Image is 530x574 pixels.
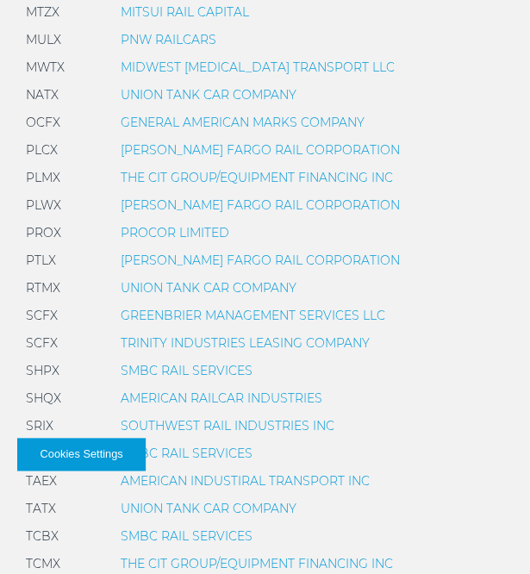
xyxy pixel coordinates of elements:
[26,197,61,213] span: PLWX
[26,253,56,268] span: PTLX
[26,4,59,20] span: MTZX
[121,4,249,20] a: MITSUI RAIL CAPITAL
[17,438,146,471] button: Cookies Settings
[26,280,60,296] span: RTMX
[26,59,65,75] span: MWTX
[444,491,530,574] iframe: Chat Widget
[26,142,58,158] span: PLCX
[26,390,61,406] span: SHQX
[121,32,216,47] a: PNW RAILCARS
[26,501,56,516] span: TATX
[121,253,400,268] a: [PERSON_NAME] FARGO RAIL CORPORATION
[121,87,296,103] a: UNION TANK CAR COMPANY
[26,556,60,571] span: TCMX
[26,363,59,378] span: SHPX
[26,32,61,47] span: MULX
[26,87,59,103] span: NATX
[26,308,58,323] span: SCFX
[26,115,60,130] span: OCFX
[121,446,253,461] a: SMBC RAIL SERVICES
[121,473,370,489] a: AMERICAN INDUSTIRAL TRANSPORT INC
[121,170,393,185] a: THE CIT GROUP/EQUIPMENT FINANCING INC
[121,197,400,213] a: [PERSON_NAME] FARGO RAIL CORPORATION
[121,390,322,406] a: AMERICAN RAILCAR INDUSTRIES
[26,225,61,240] span: PROX
[121,59,395,75] a: MIDWEST [MEDICAL_DATA] TRANSPORT LLC
[121,225,229,240] a: PROCOR LIMITED
[121,280,296,296] a: UNION TANK CAR COMPANY
[121,501,296,516] a: UNION TANK CAR COMPANY
[26,335,58,351] span: SCFX
[121,418,334,434] a: SOUTHWEST RAIL INDUSTRIES INC
[121,556,393,571] a: THE CIT GROUP/EQUIPMENT FINANCING INC
[121,335,370,351] a: TRINITY INDUSTRIES LEASING COMPANY
[26,473,57,489] span: TAEX
[121,308,385,323] a: GREENBRIER MANAGEMENT SERVICES LLC
[121,363,253,378] a: SMBC RAIL SERVICES
[121,142,400,158] a: [PERSON_NAME] FARGO RAIL CORPORATION
[121,115,365,130] a: GENERAL AMERICAN MARKS COMPANY
[26,418,53,434] span: SRIX
[26,528,59,544] span: TCBX
[121,528,253,544] a: SMBC RAIL SERVICES
[26,170,60,185] span: PLMX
